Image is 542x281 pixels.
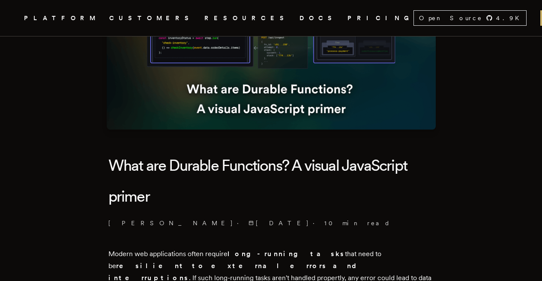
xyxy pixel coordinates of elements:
button: RESOURCES [204,13,289,24]
a: CUSTOMERS [109,13,194,24]
h1: What are Durable Functions? A visual JavaScript primer [108,150,434,212]
span: 10 min read [324,219,390,227]
p: · · [108,219,434,227]
a: [PERSON_NAME] [108,219,234,227]
button: PLATFORM [24,13,99,24]
strong: long-running tasks [228,250,345,258]
span: Open Source [419,14,482,22]
span: [DATE] [249,219,309,227]
a: DOCS [299,13,337,24]
span: 4.9 K [496,14,524,22]
a: PRICING [347,13,413,24]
